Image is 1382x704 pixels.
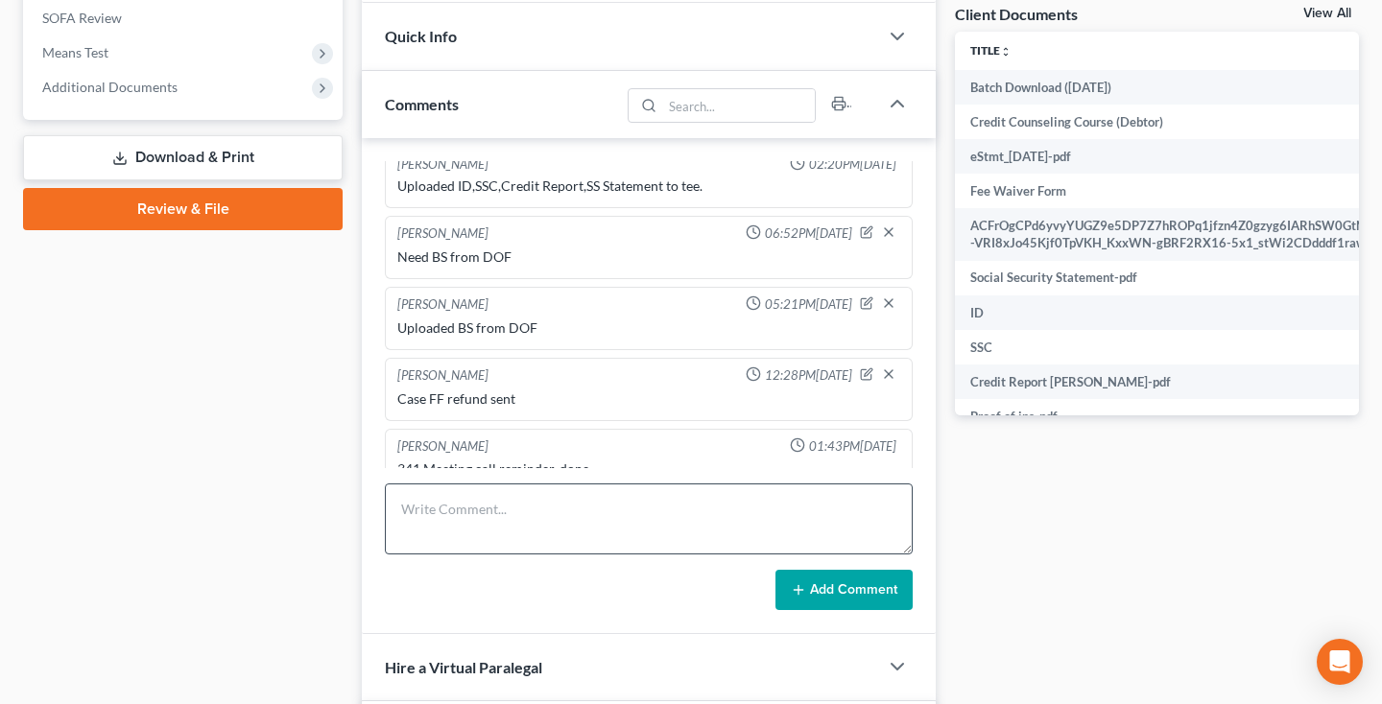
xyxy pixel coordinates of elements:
[385,95,459,113] span: Comments
[397,155,488,174] div: [PERSON_NAME]
[397,176,900,196] div: Uploaded ID,SSC,Credit Report,SS Statement to tee.
[27,1,343,35] a: SOFA Review
[1000,46,1012,58] i: unfold_more
[23,188,343,230] a: Review & File
[385,27,457,45] span: Quick Info
[809,155,896,174] span: 02:20PM[DATE]
[765,295,852,314] span: 05:21PM[DATE]
[42,10,122,26] span: SOFA Review
[955,4,1078,24] div: Client Documents
[397,224,488,244] div: [PERSON_NAME]
[397,366,488,386] div: [PERSON_NAME]
[397,318,900,338] div: Uploaded BS from DOF
[970,43,1012,58] a: Titleunfold_more
[397,437,488,456] div: [PERSON_NAME]
[662,89,815,122] input: Search...
[23,135,343,180] a: Download & Print
[1303,7,1351,20] a: View All
[397,247,900,267] div: Need BS from DOF
[765,224,852,243] span: 06:52PM[DATE]
[1317,639,1363,685] div: Open Intercom Messenger
[397,295,488,315] div: [PERSON_NAME]
[765,366,852,385] span: 12:28PM[DATE]
[385,658,542,676] span: Hire a Virtual Paralegal
[397,389,900,409] div: Case FF refund sent
[42,44,108,60] span: Means Test
[775,570,913,610] button: Add Comment
[42,79,178,95] span: Additional Documents
[809,437,896,456] span: 01:43PM[DATE]
[397,459,900,479] div: 341 Meeting call reminder-done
